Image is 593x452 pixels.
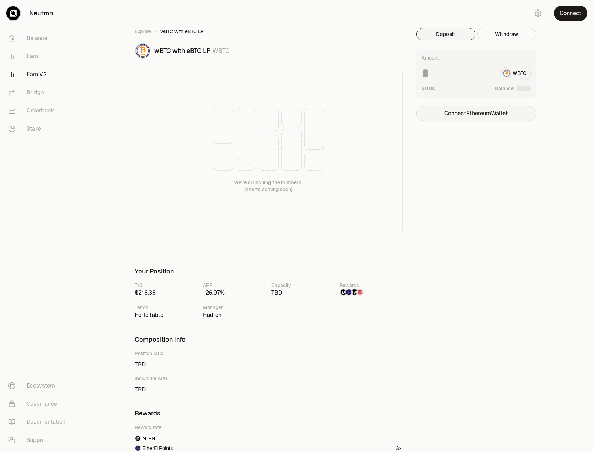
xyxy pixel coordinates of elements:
[161,28,204,35] span: wBTC with eBTC LP
[272,289,334,297] div: TBD
[135,424,403,431] div: Reward rate
[3,47,75,65] a: Earn
[143,435,155,442] span: NTRN
[3,29,75,47] a: Balance
[234,179,303,193] div: We're crunching the numbers.. (charts coming soon)
[416,106,536,121] button: ConnectEthereumWallet
[422,54,439,61] div: Amount
[213,47,230,55] span: WBTC
[203,304,266,311] div: Manager
[3,413,75,431] a: Documentation
[135,386,403,393] span: TBD
[272,282,334,289] div: Capacity
[346,289,352,295] img: EtherFi Points
[3,395,75,413] a: Governance
[3,431,75,449] a: Support
[3,120,75,138] a: Stake
[422,85,436,92] button: $0.00
[554,6,587,21] button: Connect
[135,311,198,319] div: Forfeitable
[135,361,403,368] span: TBD
[203,311,266,319] div: Hadron
[477,28,536,40] button: Withdraw
[416,28,475,40] button: Deposit
[135,436,140,441] img: NTRN
[135,304,198,311] div: Terms
[135,28,403,35] nav: breadcrumb
[135,28,151,35] a: Explore
[357,289,363,295] img: Mars Fragments
[135,336,403,343] h3: Composition info
[3,377,75,395] a: Ecosystem
[135,350,403,357] div: Position ratio
[3,102,75,120] a: Orderbook
[3,65,75,84] a: Earn V2
[3,84,75,102] a: Bridge
[135,410,403,417] h3: Rewards
[143,445,173,452] span: EtherFi Points
[340,282,403,289] div: Rewards
[495,85,515,92] span: Balance:
[155,47,211,55] span: wBTC with eBTC LP
[352,289,357,295] img: Structured Points
[135,446,140,451] img: EtherFi Points
[136,44,150,58] img: WBTC Logo
[396,445,403,452] div: 3x
[135,268,403,275] h3: Your Position
[135,282,198,289] div: TVL
[341,289,346,295] img: NTRN
[203,282,266,289] div: APR
[135,375,403,382] div: Individual APR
